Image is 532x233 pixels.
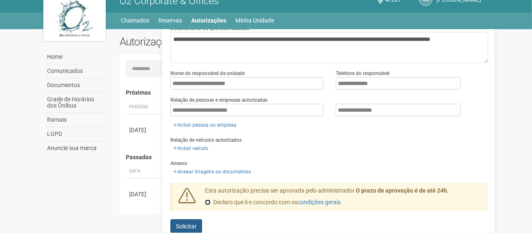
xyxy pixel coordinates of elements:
[176,223,197,230] span: Solicitar
[192,15,227,26] a: Autorizações
[45,93,107,113] a: Grade de Horários dos Ônibus
[45,141,107,155] a: Anuncie sua marca
[170,167,253,176] a: Anexar imagens ou documentos
[159,15,182,26] a: Reservas
[170,70,245,77] label: Nome do responsável da unidade
[336,70,390,77] label: Telefone do responsável
[45,78,107,93] a: Documentos
[297,199,341,205] a: condições gerais
[129,126,160,134] div: [DATE]
[170,96,267,104] label: Relação de pessoas e empresas autorizadas
[126,90,483,96] h4: Próximas
[129,190,160,198] div: [DATE]
[126,165,163,178] th: Data
[170,136,242,144] label: Relação de veículos autorizados
[121,15,150,26] a: Chamados
[120,35,298,48] h2: Autorizações
[205,198,341,207] label: Declaro que li e concordo com os
[126,154,483,160] h4: Passadas
[236,15,275,26] a: Minha Unidade
[45,127,107,141] a: LGPD
[45,64,107,78] a: Comunicados
[45,113,107,127] a: Ramais
[170,120,239,130] a: Incluir pessoa ou empresa
[45,50,107,64] a: Home
[356,187,449,194] strong: O prazo de aprovação é de até 24h.
[126,100,163,114] th: Período
[170,160,187,167] label: Anexos
[199,187,489,211] div: Esta autorização precisa ser aprovada pelo administrador.
[170,144,211,153] a: Incluir veículo
[205,200,210,205] input: Declaro que li e concordo com oscondições gerais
